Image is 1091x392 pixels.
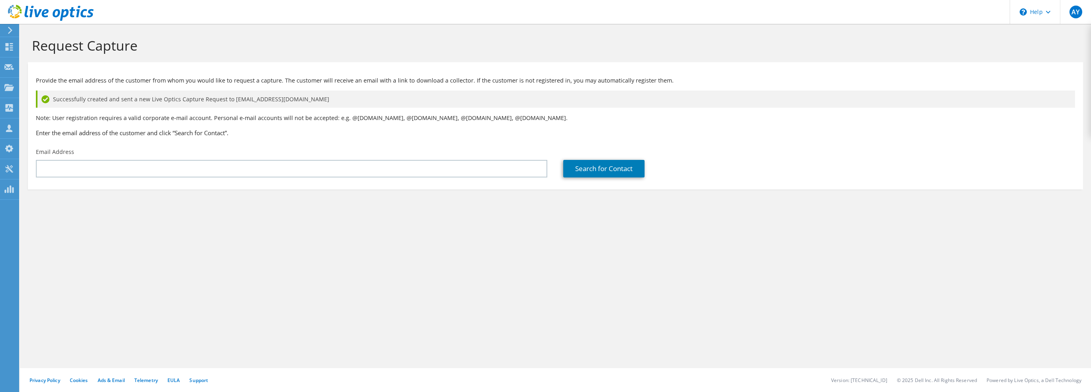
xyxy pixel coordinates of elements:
[189,377,208,384] a: Support
[36,76,1075,85] p: Provide the email address of the customer from whom you would like to request a capture. The cust...
[987,377,1081,384] li: Powered by Live Optics, a Dell Technology
[32,37,1075,54] h1: Request Capture
[831,377,887,384] li: Version: [TECHNICAL_ID]
[897,377,977,384] li: © 2025 Dell Inc. All Rights Reserved
[1069,6,1082,18] span: AY
[36,114,1075,122] p: Note: User registration requires a valid corporate e-mail account. Personal e-mail accounts will ...
[167,377,180,384] a: EULA
[36,148,74,156] label: Email Address
[98,377,125,384] a: Ads & Email
[29,377,60,384] a: Privacy Policy
[134,377,158,384] a: Telemetry
[36,128,1075,137] h3: Enter the email address of the customer and click “Search for Contact”.
[70,377,88,384] a: Cookies
[563,160,645,177] a: Search for Contact
[1020,8,1027,16] svg: \n
[53,95,329,104] span: Successfully created and sent a new Live Optics Capture Request to [EMAIL_ADDRESS][DOMAIN_NAME]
